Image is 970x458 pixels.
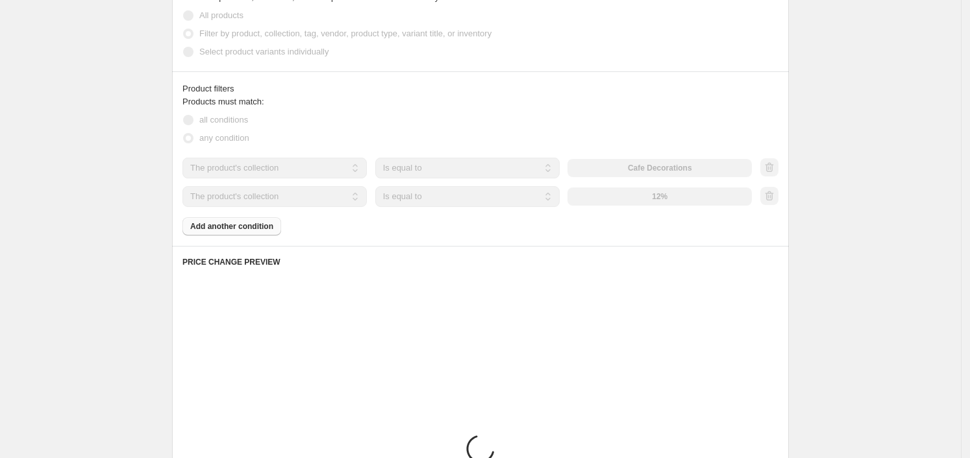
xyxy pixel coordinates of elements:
[199,47,329,56] span: Select product variants individually
[199,133,249,143] span: any condition
[199,10,243,20] span: All products
[199,29,491,38] span: Filter by product, collection, tag, vendor, product type, variant title, or inventory
[182,82,778,95] div: Product filters
[182,97,264,106] span: Products must match:
[182,257,778,267] h6: PRICE CHANGE PREVIEW
[199,115,248,125] span: all conditions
